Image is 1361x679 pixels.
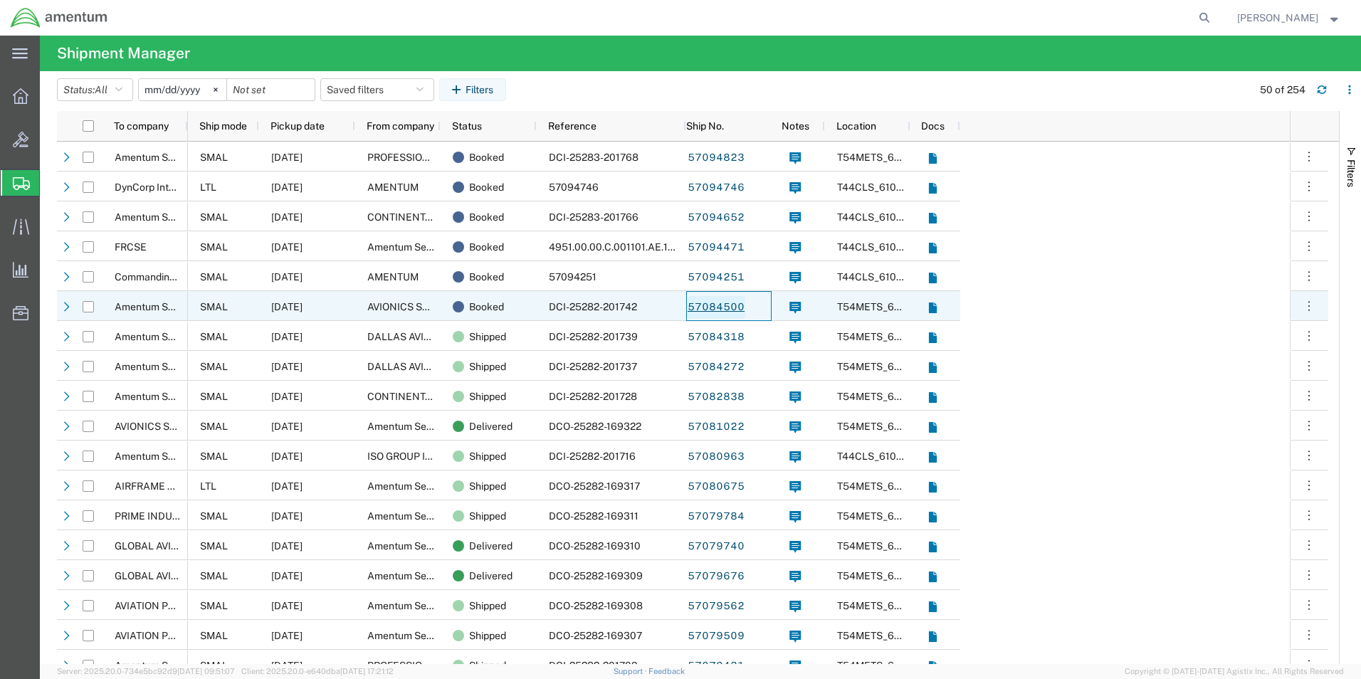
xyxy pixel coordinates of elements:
span: DCO-25282-169307 [549,630,642,641]
span: T54METS_6100 - NAS Corpus Christi [837,540,1041,552]
span: Delivered [469,411,513,441]
span: FRCSE [115,241,147,253]
span: T44CLS_6100 - NAS Corpus Christi [837,241,1033,253]
span: Booked [469,172,504,202]
a: 57082838 [687,386,745,409]
a: 57084500 [687,296,745,319]
span: Amentum Services, Inc. [115,660,221,671]
span: 10/09/2025 [271,630,303,641]
span: Amentum Services, Inc. [367,421,474,432]
span: 10/09/2025 [271,510,303,522]
span: DCI-25283-201766 [549,211,639,223]
span: 10/09/2025 [271,331,303,342]
button: Status:All [57,78,133,101]
span: 10/09/2025 [271,361,303,372]
input: Not set [139,79,226,100]
span: 10/09/2025 [271,480,303,492]
span: LTL [200,480,216,492]
a: 57080963 [687,446,745,468]
span: AIRFRAME COMPNENTS [115,480,231,492]
span: DCI-25282-201709 [549,660,638,671]
span: T54METS_6100 - NAS Corpus Christi [837,361,1041,372]
span: 4951.00.00.C.001101.AE.19.09 [549,241,689,253]
span: Pickup date [270,120,325,132]
span: Booked [469,262,504,292]
span: CONTINENTAL TESTING [367,391,482,402]
span: SMAL [200,600,228,611]
span: T54METS_6100 - NAS Corpus Christi [837,331,1041,342]
span: Amentum Services, Inc. [115,451,221,462]
span: T44CLS_6100 - NAS Corpus Christi [837,271,1033,283]
button: [PERSON_NAME] [1236,9,1342,26]
div: 50 of 254 [1260,83,1305,98]
span: Booked [469,142,504,172]
span: AVIATION PLUS INC [115,630,207,641]
a: 57079740 [687,535,745,558]
span: Booked [469,202,504,232]
span: Amentum Services, Inc. [367,630,474,641]
a: Feedback [648,667,685,675]
span: DCO-25282-169311 [549,510,639,522]
span: T54METS_6100 - NAS Corpus Christi [837,660,1041,671]
span: Shipped [469,322,506,352]
span: PROFESSIONAL AVIATION ASSOCIATES INC [367,660,574,671]
span: DCO-25282-169308 [549,600,643,611]
span: DCI-25282-201742 [549,301,637,312]
span: 57094746 [549,181,599,193]
span: 10/09/2025 [271,301,303,312]
span: Status [452,120,482,132]
span: AVIONICS SPECIALIST INC [367,301,493,312]
span: T44CLS_6100 - NAS Corpus Christi [837,211,1033,223]
a: 57080675 [687,475,745,498]
span: DynCorp International LLC [115,181,236,193]
span: SMAL [200,241,228,253]
span: GLOBAL AVIATION HELICOPTER LLC [115,540,285,552]
span: T44CLS_6100 - NAS Corpus Christi [837,451,1033,462]
a: 57094471 [687,236,745,259]
span: Booked [469,232,504,262]
span: All [95,84,107,95]
span: T44CLS_6100 - NAS Corpus Christi [837,181,1033,193]
a: 57084318 [687,326,745,349]
span: 10/09/2025 [271,421,303,432]
span: DCI-25282-201737 [549,361,637,372]
span: Amentum Services, Inc. [115,361,221,372]
span: SMAL [200,451,228,462]
span: Client: 2025.20.0-e640dba [241,667,394,675]
span: Copyright © [DATE]-[DATE] Agistix Inc., All Rights Reserved [1125,665,1344,678]
a: 57094251 [687,266,745,289]
span: Shipped [469,381,506,411]
span: DCO-25282-169309 [549,570,643,581]
span: GLOBAL AVIATION HELICOPTER LLC [115,570,285,581]
input: Not set [227,79,315,100]
button: Filters [439,78,506,101]
span: T54METS_6100 - NAS Corpus Christi [837,630,1041,641]
span: SMAL [200,211,228,223]
span: Docs [921,120,945,132]
span: Amentum Services, Inc. [367,570,474,581]
span: DCI-25282-201739 [549,331,638,342]
span: Delivered [469,561,513,591]
span: Shipped [469,441,506,471]
a: 57094746 [687,177,745,199]
h4: Shipment Manager [57,36,190,71]
span: T54METS_6100 - NAS Corpus Christi [837,301,1041,312]
span: Amentum Services, Inc. [367,510,474,522]
span: SMAL [200,540,228,552]
span: 10/09/2025 [271,540,303,552]
span: Amentum Services, Inc. [367,480,474,492]
a: 57081022 [687,416,745,438]
a: 57084272 [687,356,745,379]
span: SMAL [200,421,228,432]
span: [DATE] 09:51:07 [177,667,235,675]
span: PROFESSIONAL AVIATION ASSOCIATES INC [367,152,574,163]
span: DALLAS AVIATION INC [367,331,473,342]
span: LTL [200,181,216,193]
span: SMAL [200,271,228,283]
span: 10/10/2025 [271,152,303,163]
span: DCO-25282-169310 [549,540,641,552]
span: T54METS_6100 - NAS Corpus Christi [837,510,1041,522]
span: 10/09/2025 [271,600,303,611]
span: DCO-25282-169322 [549,421,641,432]
span: T54METS_6100 - NAS Corpus Christi [837,570,1041,581]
